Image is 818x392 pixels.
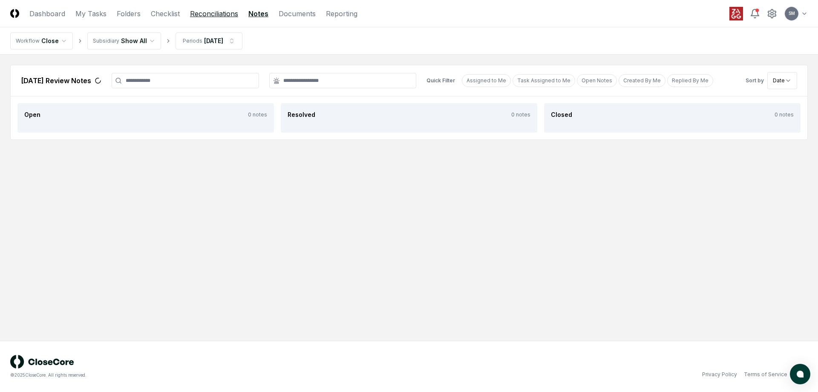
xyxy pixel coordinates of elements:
[29,9,65,19] a: Dashboard
[426,77,455,84] div: Quick Filter
[248,9,268,19] a: Notes
[183,37,202,45] div: Periods
[729,7,743,20] img: ZAGG logo
[10,372,409,378] div: © 2025 CloseCore. All rights reserved.
[513,74,575,87] button: Task Assigned to Me
[619,74,665,87] button: Created By Me
[176,32,242,49] button: Periods[DATE]
[279,9,316,19] a: Documents
[790,364,810,384] button: atlas-launcher
[551,110,572,119] div: Closed
[10,355,74,369] img: logo
[789,10,795,17] span: SM
[10,32,242,49] nav: breadcrumb
[93,37,119,45] div: Subsidiary
[190,9,238,19] a: Reconciliations
[784,6,799,21] button: SM
[24,110,40,119] div: Open
[577,74,617,87] button: Open Notes
[248,111,267,119] div: 0 notes
[462,74,511,87] button: Assigned to Me
[667,74,713,87] button: Replied By Me
[744,371,787,378] a: Terms of Service
[288,110,315,119] div: Resolved
[10,9,19,18] img: Logo
[75,9,107,19] a: My Tasks
[16,37,40,45] div: Workflow
[117,9,141,19] a: Folders
[326,9,357,19] a: Reporting
[204,36,223,45] div: [DATE]
[21,75,91,86] h2: [DATE] Review Notes
[746,77,764,84] div: Sort by
[702,371,737,378] a: Privacy Policy
[151,9,180,19] a: Checklist
[511,111,530,119] div: 0 notes
[775,111,794,119] div: 0 notes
